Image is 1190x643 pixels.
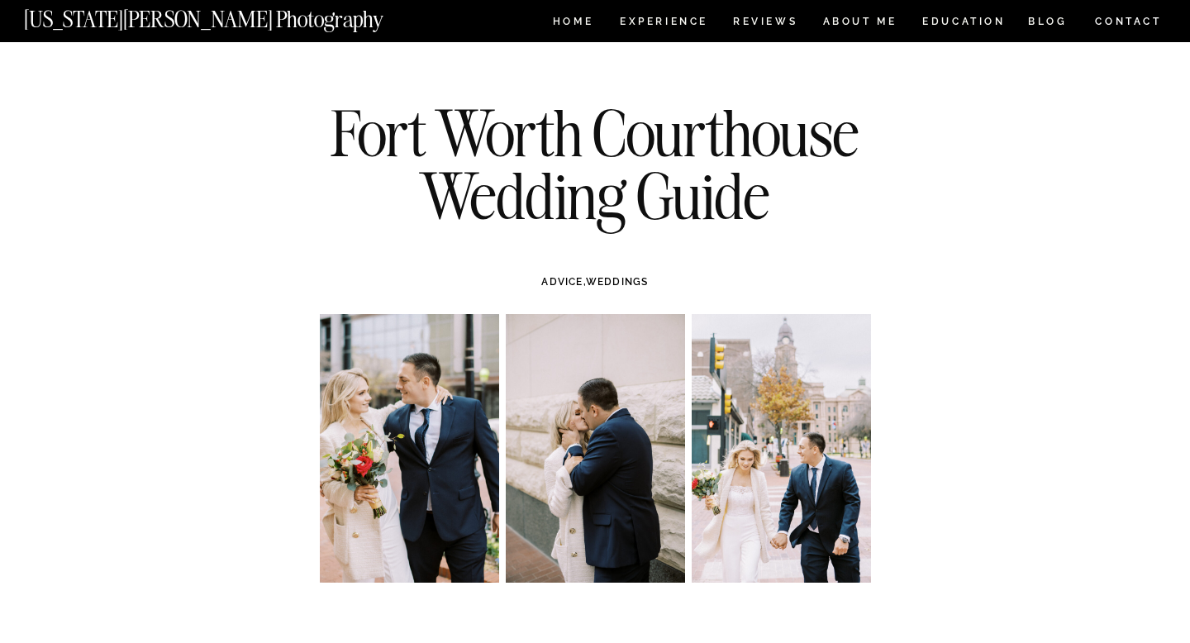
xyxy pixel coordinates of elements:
[24,8,439,22] a: [US_STATE][PERSON_NAME] Photography
[355,274,835,289] h3: ,
[1028,17,1068,31] a: BLOG
[1094,12,1163,31] a: CONTACT
[822,17,897,31] a: ABOUT ME
[586,276,649,288] a: WEDDINGS
[541,276,583,288] a: ADVICE
[320,314,499,583] img: Tarrant county courthouse wedding photographer
[550,17,597,31] a: HOME
[506,314,685,583] img: Texas courthouse wedding
[692,314,871,583] img: Fort Worth wedding
[921,17,1007,31] a: EDUCATION
[733,17,795,31] a: REVIEWS
[295,102,895,226] h1: Fort Worth Courthouse Wedding Guide
[620,17,707,31] a: Experience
